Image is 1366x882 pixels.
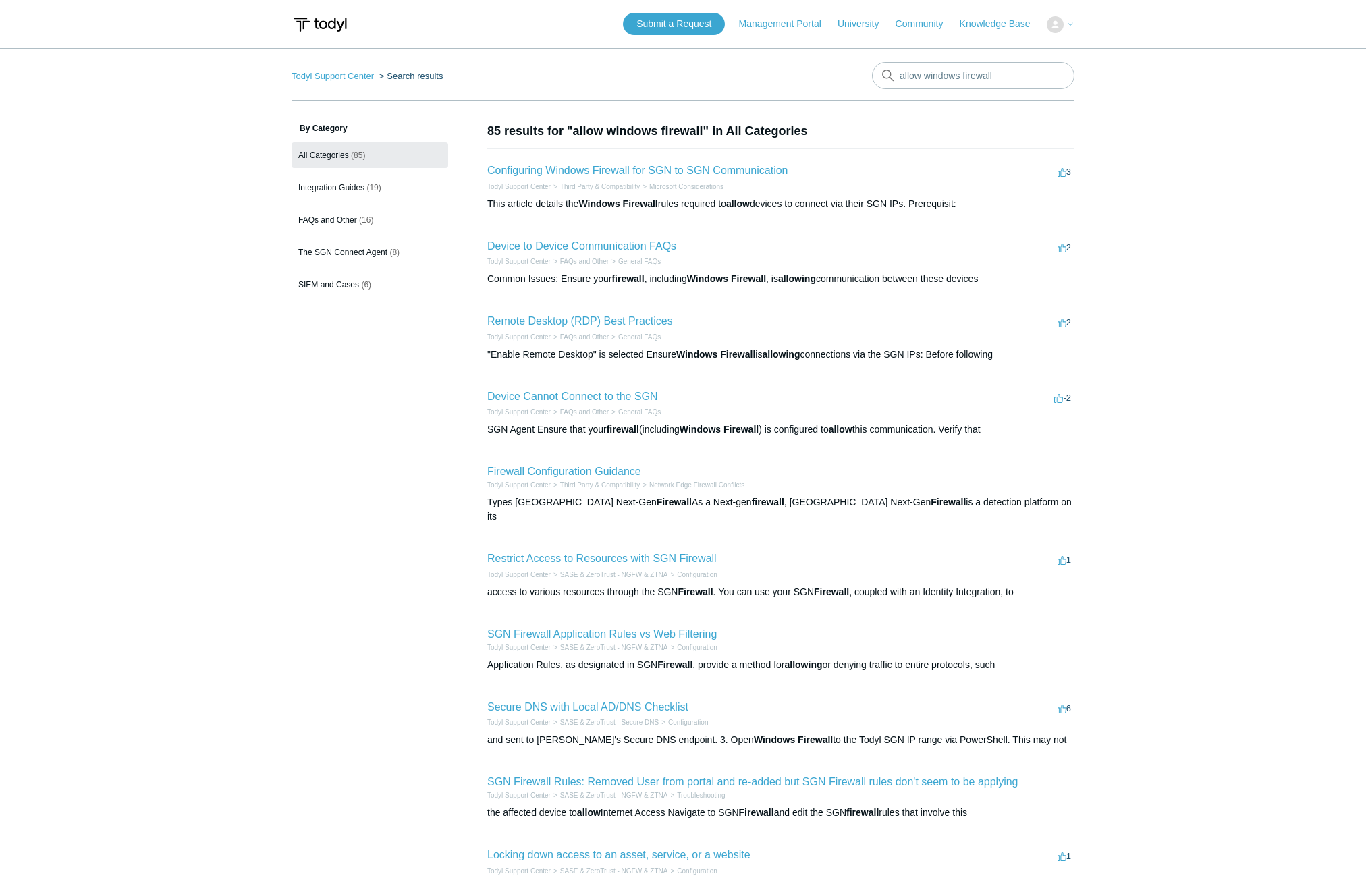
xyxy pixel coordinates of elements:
[762,349,800,360] em: allowing
[720,349,755,360] em: Firewall
[298,150,349,160] span: All Categories
[298,183,364,192] span: Integration Guides
[551,407,609,417] li: FAQs and Other
[667,570,717,580] li: Configuration
[351,150,365,160] span: (85)
[560,408,609,416] a: FAQs and Other
[560,333,609,341] a: FAQs and Other
[657,659,692,670] em: Firewall
[487,867,551,875] a: Todyl Support Center
[560,867,668,875] a: SASE & ZeroTrust - NGFW & ZTNA
[784,659,822,670] em: allowing
[657,497,692,507] em: Firewall
[1058,167,1071,177] span: 3
[487,790,551,800] li: Todyl Support Center
[618,333,661,341] a: General FAQs
[298,280,359,290] span: SIEM and Cases
[487,717,551,727] li: Todyl Support Center
[754,734,795,745] em: Windows
[487,240,676,252] a: Device to Device Communication FAQs
[487,422,1074,437] div: SGN Agent Ensure that your (including ) is configured to this communication. Verify that
[487,391,658,402] a: Device Cannot Connect to the SGN
[560,183,640,190] a: Third Party & Compatibility
[846,807,879,818] em: firewall
[487,776,1018,788] a: SGN Firewall Rules: Removed User from portal and re-added but SGN Firewall rules don't seem to be...
[292,240,448,265] a: The SGN Connect Agent (8)
[487,122,1074,140] h1: 85 results for "allow windows firewall" in All Categories
[560,481,640,489] a: Third Party & Compatibility
[739,807,774,818] em: Firewall
[551,256,609,267] li: FAQs and Other
[1058,703,1071,713] span: 6
[649,481,744,489] a: Network Edge Firewall Conflicts
[292,142,448,168] a: All Categories (85)
[551,790,668,800] li: SASE & ZeroTrust - NGFW & ZTNA
[487,333,551,341] a: Todyl Support Center
[487,658,1074,672] div: Application Rules, as designated in SGN , provide a method for or denying traffic to entire proto...
[1058,555,1071,565] span: 1
[677,571,717,578] a: Configuration
[377,71,443,81] li: Search results
[677,644,717,651] a: Configuration
[389,248,400,257] span: (8)
[680,424,721,435] em: Windows
[487,183,551,190] a: Todyl Support Center
[677,867,717,875] a: Configuration
[896,17,957,31] a: Community
[676,349,717,360] em: Windows
[487,332,551,342] li: Todyl Support Center
[872,62,1074,89] input: Search
[487,628,717,640] a: SGN Firewall Application Rules vs Web Filtering
[609,256,661,267] li: General FAQs
[487,256,551,267] li: Todyl Support Center
[640,182,723,192] li: Microsoft Considerations
[829,424,852,435] em: allow
[366,183,381,192] span: (19)
[798,734,833,745] em: Firewall
[292,12,349,37] img: Todyl Support Center Help Center home page
[667,790,725,800] li: Troubleshooting
[487,466,641,477] a: Firewall Configuration Guidance
[487,701,688,713] a: Secure DNS with Local AD/DNS Checklist
[359,215,373,225] span: (16)
[551,480,640,490] li: Third Party & Compatibility
[551,642,668,653] li: SASE & ZeroTrust - NGFW & ZTNA
[607,424,639,435] em: firewall
[551,570,668,580] li: SASE & ZeroTrust - NGFW & ZTNA
[678,586,713,597] em: Firewall
[487,866,551,876] li: Todyl Support Center
[361,280,371,290] span: (6)
[1054,393,1071,403] span: -2
[487,197,1074,211] div: This article details the rules required to devices to connect via their SGN IPs. Prerequisit:
[487,570,551,580] li: Todyl Support Center
[640,480,744,490] li: Network Edge Firewall Conflicts
[667,642,717,653] li: Configuration
[551,182,640,192] li: Third Party & Compatibility
[487,719,551,726] a: Todyl Support Center
[487,407,551,417] li: Todyl Support Center
[623,13,725,35] a: Submit a Request
[487,642,551,653] li: Todyl Support Center
[487,272,1074,286] div: Common Issues: Ensure your , including , is communication between these devices
[1058,242,1071,252] span: 2
[487,348,1074,362] div: "Enable Remote Desktop" is selected Ensure is connections via the SGN IPs: Before following
[551,866,668,876] li: SASE & ZeroTrust - NGFW & ZTNA
[560,571,668,578] a: SASE & ZeroTrust - NGFW & ZTNA
[687,273,728,284] em: Windows
[578,198,620,209] em: Windows
[298,248,387,257] span: The SGN Connect Agent
[649,183,723,190] a: Microsoft Considerations
[487,571,551,578] a: Todyl Support Center
[609,407,661,417] li: General FAQs
[292,71,374,81] a: Todyl Support Center
[1058,317,1071,327] span: 2
[487,849,750,860] a: Locking down access to an asset, service, or a website
[487,480,551,490] li: Todyl Support Center
[487,733,1074,747] div: and sent to [PERSON_NAME]'s Secure DNS endpoint. 3. Open to the Todyl SGN IP range via PowerShell...
[752,497,784,507] em: firewall
[560,258,609,265] a: FAQs and Other
[292,71,377,81] li: Todyl Support Center
[723,424,759,435] em: Firewall
[487,792,551,799] a: Todyl Support Center
[623,198,658,209] em: Firewall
